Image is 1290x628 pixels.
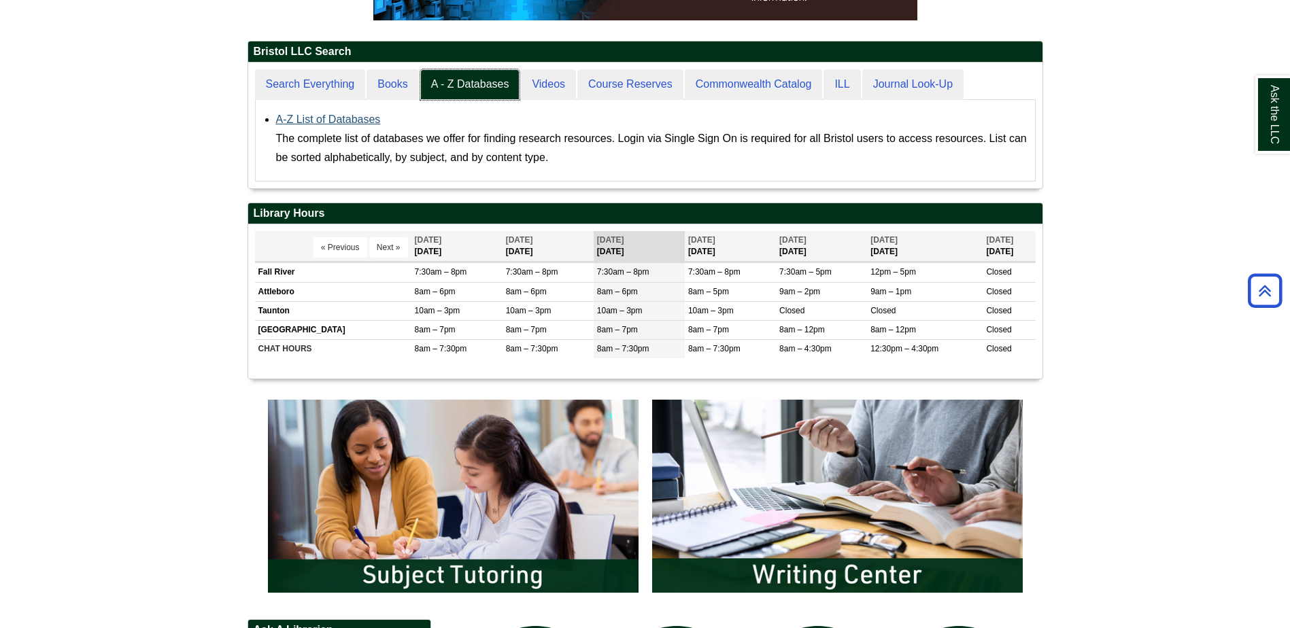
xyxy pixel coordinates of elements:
span: 8am – 6pm [506,287,547,296]
span: [DATE] [415,235,442,245]
th: [DATE] [685,231,776,262]
span: 7:30am – 8pm [415,267,467,277]
span: Closed [986,325,1011,334]
span: Closed [986,344,1011,353]
h2: Library Hours [248,203,1042,224]
span: 8am – 7pm [415,325,456,334]
td: [GEOGRAPHIC_DATA] [255,320,411,339]
span: 10am – 3pm [688,306,734,315]
span: 7:30am – 5pm [779,267,832,277]
span: 7:30am – 8pm [597,267,649,277]
span: [DATE] [986,235,1013,245]
span: 9am – 1pm [870,287,911,296]
span: 10am – 3pm [415,306,460,315]
th: [DATE] [503,231,594,262]
th: [DATE] [867,231,983,262]
span: 8am – 6pm [597,287,638,296]
span: Closed [779,306,804,315]
h2: Bristol LLC Search [248,41,1042,63]
span: 12pm – 5pm [870,267,916,277]
span: 9am – 2pm [779,287,820,296]
a: A-Z List of Databases [276,114,381,125]
div: The complete list of databases we offer for finding research resources. Login via Single Sign On ... [276,129,1028,167]
span: 7:30am – 8pm [506,267,558,277]
span: 10am – 3pm [506,306,551,315]
span: [DATE] [870,235,898,245]
span: 8am – 4:30pm [779,344,832,353]
a: Books [367,69,418,100]
span: 10am – 3pm [597,306,643,315]
span: 8am – 5pm [688,287,729,296]
span: 8am – 12pm [870,325,916,334]
button: « Previous [313,237,367,258]
button: Next » [369,237,408,258]
span: Closed [986,267,1011,277]
span: Closed [870,306,896,315]
span: 8am – 7:30pm [506,344,558,353]
span: 8am – 7pm [506,325,547,334]
a: Back to Top [1243,281,1287,300]
span: Closed [986,306,1011,315]
td: Attleboro [255,282,411,301]
span: 7:30am – 8pm [688,267,741,277]
a: Journal Look-Up [862,69,964,100]
span: [DATE] [506,235,533,245]
a: Search Everything [255,69,366,100]
span: 8am – 6pm [415,287,456,296]
td: Fall River [255,263,411,282]
a: Videos [521,69,576,100]
span: [DATE] [597,235,624,245]
a: Commonwealth Catalog [685,69,823,100]
th: [DATE] [776,231,867,262]
a: ILL [824,69,860,100]
th: [DATE] [411,231,503,262]
span: 8am – 7pm [688,325,729,334]
span: [DATE] [779,235,807,245]
div: slideshow [261,393,1030,606]
span: 8am – 12pm [779,325,825,334]
td: Taunton [255,301,411,320]
span: 8am – 7:30pm [688,344,741,353]
span: Closed [986,287,1011,296]
a: A - Z Databases [420,69,520,100]
span: 8am – 7:30pm [597,344,649,353]
span: [DATE] [688,235,715,245]
span: 8am – 7:30pm [415,344,467,353]
span: 12:30pm – 4:30pm [870,344,938,353]
img: Writing Center Information [645,393,1030,599]
a: Course Reserves [577,69,683,100]
img: Subject Tutoring Information [261,393,645,599]
td: CHAT HOURS [255,339,411,358]
th: [DATE] [594,231,685,262]
th: [DATE] [983,231,1035,262]
span: 8am – 7pm [597,325,638,334]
